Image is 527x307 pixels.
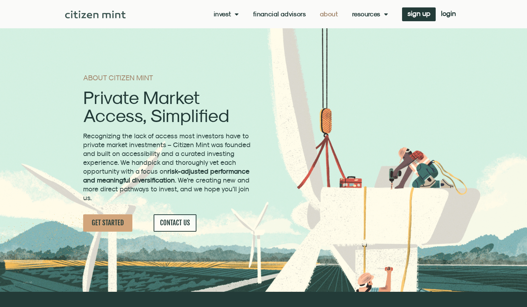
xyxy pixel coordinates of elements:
a: About [320,11,338,18]
span: GET STARTED [92,219,124,227]
span: login [441,11,456,16]
h2: Private Market Access, Simplified [83,88,253,124]
a: GET STARTED [83,214,132,232]
a: Resources [352,11,388,18]
span: Recognizing the lack of access most investors have to private market investments – Citizen Mint w... [83,132,251,202]
nav: Menu [214,11,388,18]
strong: risk-adjusted performance and meaningful diversification [83,167,250,184]
span: sign up [407,11,430,16]
span: CONTACT US [160,219,190,227]
a: CONTACT US [154,214,196,232]
a: Financial Advisors [253,11,306,18]
h1: ABOUT CITIZEN MINT [83,74,253,81]
a: login [436,7,461,21]
a: Invest [214,11,239,18]
img: Citizen Mint [65,11,126,18]
a: sign up [402,7,436,21]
